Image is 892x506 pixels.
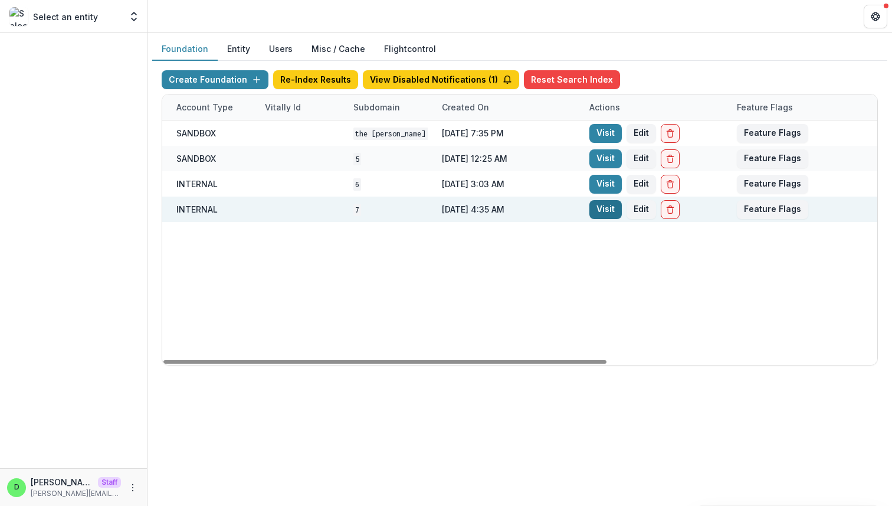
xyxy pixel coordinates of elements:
[98,477,121,488] p: Staff
[737,175,808,194] button: Feature Flags
[435,171,582,197] div: [DATE] 3:03 AM
[176,152,216,165] div: SANDBOX
[524,70,620,89] button: Reset Search Index
[384,43,436,55] a: Flightcontrol
[737,200,808,219] button: Feature Flags
[627,175,656,194] button: Edit
[353,128,543,140] code: The [PERSON_NAME] Foundation Workflow Sandbox
[346,94,435,120] div: Subdomain
[589,124,622,143] a: Visit
[661,124,680,143] button: Delete Foundation
[661,149,680,168] button: Delete Foundation
[353,178,361,191] code: 6
[435,197,582,222] div: [DATE] 4:35 AM
[218,38,260,61] button: Entity
[176,178,218,190] div: INTERNAL
[435,146,582,171] div: [DATE] 12:25 AM
[730,94,877,120] div: Feature Flags
[273,70,358,89] button: Re-Index Results
[661,175,680,194] button: Delete Foundation
[589,200,622,219] a: Visit
[176,203,218,216] div: INTERNAL
[169,94,258,120] div: Account Type
[302,38,375,61] button: Misc / Cache
[33,11,98,23] p: Select an entity
[589,175,622,194] a: Visit
[126,5,142,28] button: Open entity switcher
[258,94,346,120] div: Vitally Id
[661,200,680,219] button: Delete Foundation
[435,94,582,120] div: Created on
[258,101,308,113] div: Vitally Id
[730,101,800,113] div: Feature Flags
[627,124,656,143] button: Edit
[14,484,19,491] div: Divyansh
[126,481,140,495] button: More
[627,149,656,168] button: Edit
[169,101,240,113] div: Account Type
[737,149,808,168] button: Feature Flags
[582,94,730,120] div: Actions
[363,70,519,89] button: View Disabled Notifications (1)
[435,101,496,113] div: Created on
[9,7,28,26] img: Select an entity
[353,204,361,216] code: 7
[353,153,361,165] code: 5
[864,5,887,28] button: Get Help
[435,120,582,146] div: [DATE] 7:35 PM
[737,124,808,143] button: Feature Flags
[162,70,268,89] button: Create Foundation
[627,200,656,219] button: Edit
[589,149,622,168] a: Visit
[31,488,121,499] p: [PERSON_NAME][EMAIL_ADDRESS][DOMAIN_NAME]
[346,101,407,113] div: Subdomain
[176,127,216,139] div: SANDBOX
[152,38,218,61] button: Foundation
[260,38,302,61] button: Users
[31,476,93,488] p: [PERSON_NAME]
[582,101,627,113] div: Actions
